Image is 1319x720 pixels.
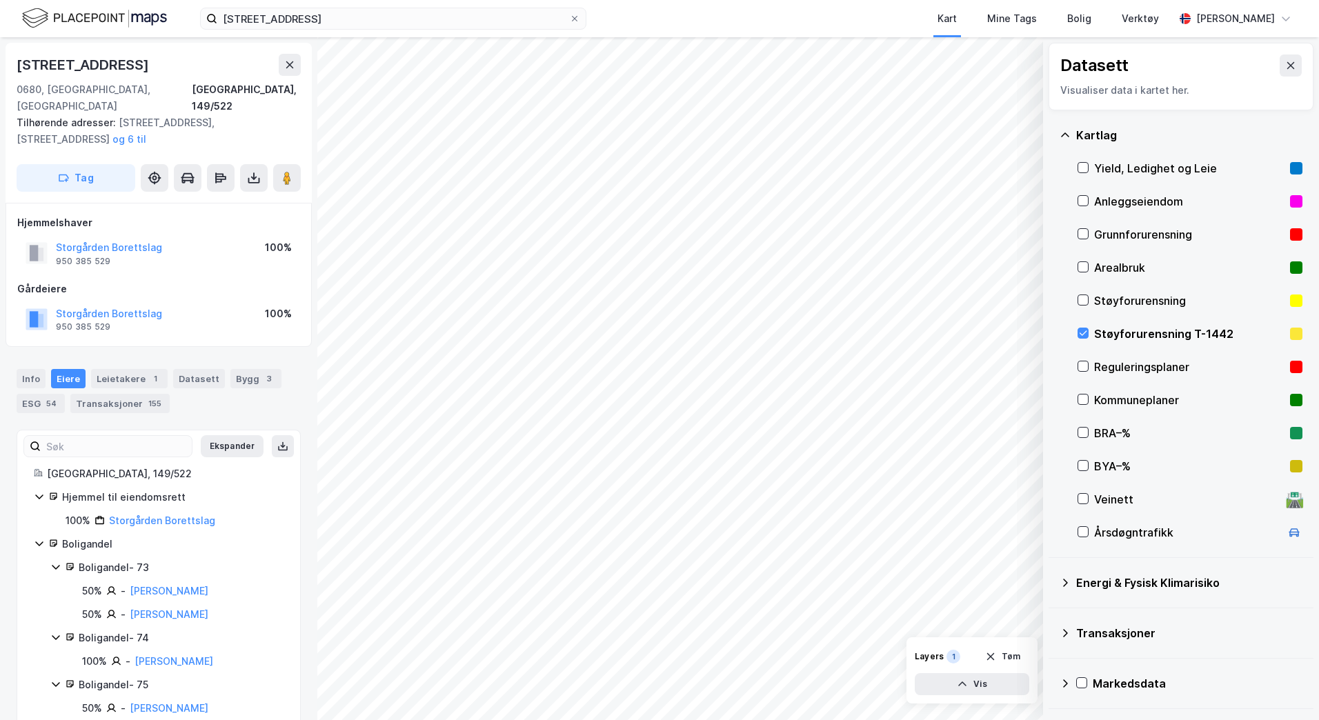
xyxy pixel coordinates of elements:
[17,369,46,388] div: Info
[265,239,292,256] div: 100%
[82,700,102,717] div: 50%
[173,369,225,388] div: Datasett
[1094,326,1285,342] div: Støyforurensning T-1442
[201,435,264,457] button: Ekspander
[1094,425,1285,441] div: BRA–%
[1094,458,1285,474] div: BYA–%
[1094,226,1285,243] div: Grunnforurensning
[82,653,107,670] div: 100%
[17,394,65,413] div: ESG
[130,585,208,597] a: [PERSON_NAME]
[915,651,944,662] div: Layers
[1067,10,1091,27] div: Bolig
[70,394,170,413] div: Transaksjoner
[17,114,290,148] div: [STREET_ADDRESS], [STREET_ADDRESS]
[1250,654,1319,720] div: Kontrollprogram for chat
[192,81,301,114] div: [GEOGRAPHIC_DATA], 149/522
[938,10,957,27] div: Kart
[987,10,1037,27] div: Mine Tags
[17,54,152,76] div: [STREET_ADDRESS]
[47,466,284,482] div: [GEOGRAPHIC_DATA], 149/522
[1093,675,1302,692] div: Markedsdata
[1094,292,1285,309] div: Støyforurensning
[17,117,119,128] span: Tilhørende adresser:
[915,673,1029,695] button: Vis
[121,700,126,717] div: -
[17,81,192,114] div: 0680, [GEOGRAPHIC_DATA], [GEOGRAPHIC_DATA]
[946,650,960,663] div: 1
[262,372,276,386] div: 3
[126,653,130,670] div: -
[66,512,90,529] div: 100%
[41,436,192,457] input: Søk
[17,214,300,231] div: Hjemmelshaver
[1094,491,1280,508] div: Veinett
[230,369,281,388] div: Bygg
[1094,359,1285,375] div: Reguleringsplaner
[217,8,569,29] input: Søk på adresse, matrikkel, gårdeiere, leietakere eller personer
[121,606,126,623] div: -
[56,321,110,332] div: 950 385 529
[130,608,208,620] a: [PERSON_NAME]
[1060,82,1302,99] div: Visualiser data i kartet her.
[1094,193,1285,210] div: Anleggseiendom
[82,583,102,599] div: 50%
[1076,127,1302,143] div: Kartlag
[91,369,168,388] div: Leietakere
[1122,10,1159,27] div: Verktøy
[1076,574,1302,591] div: Energi & Fysisk Klimarisiko
[79,630,284,646] div: Boligandel - 74
[1285,490,1304,508] div: 🛣️
[79,677,284,693] div: Boligandel - 75
[1094,160,1285,177] div: Yield, Ledighet og Leie
[17,281,300,297] div: Gårdeiere
[62,489,284,506] div: Hjemmel til eiendomsrett
[121,583,126,599] div: -
[1094,524,1280,541] div: Årsdøgntrafikk
[56,256,110,267] div: 950 385 529
[109,514,215,526] a: Storgården Borettslag
[976,646,1029,668] button: Tøm
[265,306,292,322] div: 100%
[1250,654,1319,720] iframe: Chat Widget
[17,164,135,192] button: Tag
[43,397,59,410] div: 54
[1094,259,1285,276] div: Arealbruk
[1060,54,1129,77] div: Datasett
[1094,392,1285,408] div: Kommuneplaner
[62,536,284,552] div: Boligandel
[1196,10,1275,27] div: [PERSON_NAME]
[146,397,164,410] div: 155
[135,655,213,667] a: [PERSON_NAME]
[1076,625,1302,641] div: Transaksjoner
[79,559,284,576] div: Boligandel - 73
[148,372,162,386] div: 1
[82,606,102,623] div: 50%
[22,6,167,30] img: logo.f888ab2527a4732fd821a326f86c7f29.svg
[51,369,86,388] div: Eiere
